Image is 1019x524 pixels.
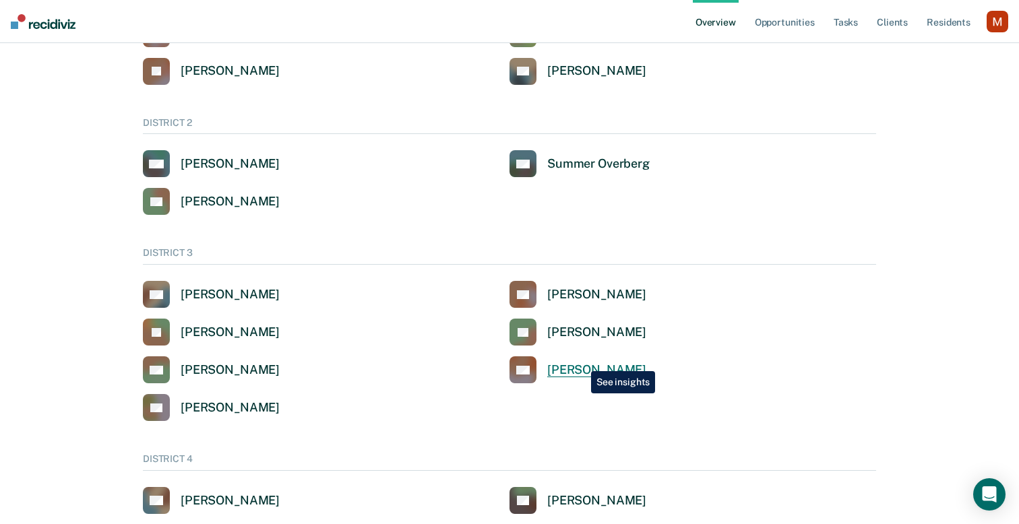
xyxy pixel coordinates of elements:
a: [PERSON_NAME] [143,487,280,514]
div: [PERSON_NAME] [181,156,280,172]
div: [PERSON_NAME] [181,325,280,340]
a: [PERSON_NAME] [509,356,646,383]
a: [PERSON_NAME] [143,356,280,383]
div: [PERSON_NAME] [547,325,646,340]
a: [PERSON_NAME] [143,394,280,421]
div: [PERSON_NAME] [181,63,280,79]
div: DISTRICT 4 [143,453,876,471]
div: [PERSON_NAME] [181,194,280,209]
a: [PERSON_NAME] [509,281,646,308]
div: [PERSON_NAME] [547,63,646,79]
img: Recidiviz [11,14,75,29]
div: [PERSON_NAME] [547,362,646,378]
a: [PERSON_NAME] [509,58,646,85]
div: [PERSON_NAME] [547,493,646,509]
div: Open Intercom Messenger [973,478,1006,511]
a: [PERSON_NAME] [143,319,280,346]
div: [PERSON_NAME] [547,287,646,302]
div: DISTRICT 3 [143,247,876,265]
a: [PERSON_NAME] [143,150,280,177]
a: [PERSON_NAME] [143,188,280,215]
a: [PERSON_NAME] [509,319,646,346]
div: [PERSON_NAME] [181,493,280,509]
div: [PERSON_NAME] [181,287,280,302]
div: [PERSON_NAME] [181,362,280,378]
div: Summer Overberg [547,156,650,172]
div: [PERSON_NAME] [181,400,280,416]
a: [PERSON_NAME] [509,487,646,514]
a: [PERSON_NAME] [143,58,280,85]
a: [PERSON_NAME] [143,281,280,308]
a: Summer Overberg [509,150,650,177]
div: DISTRICT 2 [143,117,876,135]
